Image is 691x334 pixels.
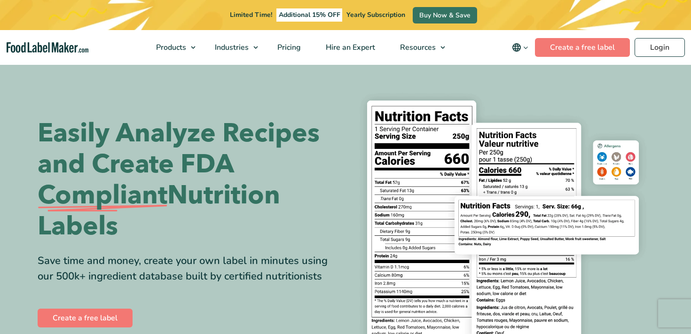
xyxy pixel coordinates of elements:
[276,8,343,22] span: Additional 15% OFF
[314,30,385,65] a: Hire an Expert
[388,30,450,65] a: Resources
[153,42,187,53] span: Products
[346,10,405,19] span: Yearly Subscription
[535,38,630,57] a: Create a free label
[397,42,437,53] span: Resources
[38,253,338,284] div: Save time and money, create your own label in minutes using our 500k+ ingredient database built b...
[144,30,200,65] a: Products
[635,38,685,57] a: Login
[38,180,167,211] span: Compliant
[275,42,302,53] span: Pricing
[38,118,338,242] h1: Easily Analyze Recipes and Create FDA Nutrition Labels
[413,7,477,23] a: Buy Now & Save
[323,42,376,53] span: Hire an Expert
[38,309,133,327] a: Create a free label
[230,10,272,19] span: Limited Time!
[265,30,311,65] a: Pricing
[212,42,250,53] span: Industries
[203,30,263,65] a: Industries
